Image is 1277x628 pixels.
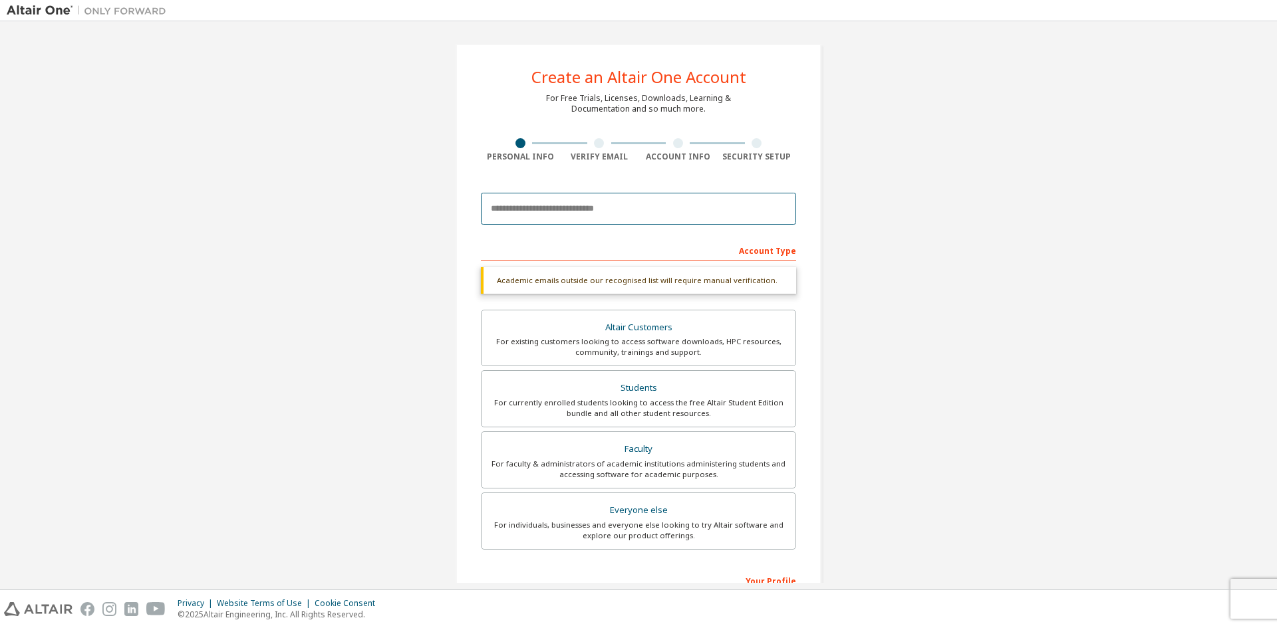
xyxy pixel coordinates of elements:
[481,152,560,162] div: Personal Info
[490,520,787,541] div: For individuals, businesses and everyone else looking to try Altair software and explore our prod...
[490,501,787,520] div: Everyone else
[178,609,383,620] p: © 2025 Altair Engineering, Inc. All Rights Reserved.
[638,152,718,162] div: Account Info
[7,4,173,17] img: Altair One
[124,602,138,616] img: linkedin.svg
[4,602,72,616] img: altair_logo.svg
[490,440,787,459] div: Faculty
[560,152,639,162] div: Verify Email
[490,397,787,419] div: For currently enrolled students looking to access the free Altair Student Edition bundle and all ...
[481,570,796,591] div: Your Profile
[490,459,787,480] div: For faculty & administrators of academic institutions administering students and accessing softwa...
[146,602,166,616] img: youtube.svg
[481,267,796,294] div: Academic emails outside our recognised list will require manual verification.
[178,598,217,609] div: Privacy
[315,598,383,609] div: Cookie Consent
[490,318,787,337] div: Altair Customers
[481,239,796,261] div: Account Type
[718,152,797,162] div: Security Setup
[217,598,315,609] div: Website Terms of Use
[102,602,116,616] img: instagram.svg
[490,336,787,358] div: For existing customers looking to access software downloads, HPC resources, community, trainings ...
[490,379,787,397] div: Students
[546,93,731,114] div: For Free Trials, Licenses, Downloads, Learning & Documentation and so much more.
[531,69,746,85] div: Create an Altair One Account
[80,602,94,616] img: facebook.svg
